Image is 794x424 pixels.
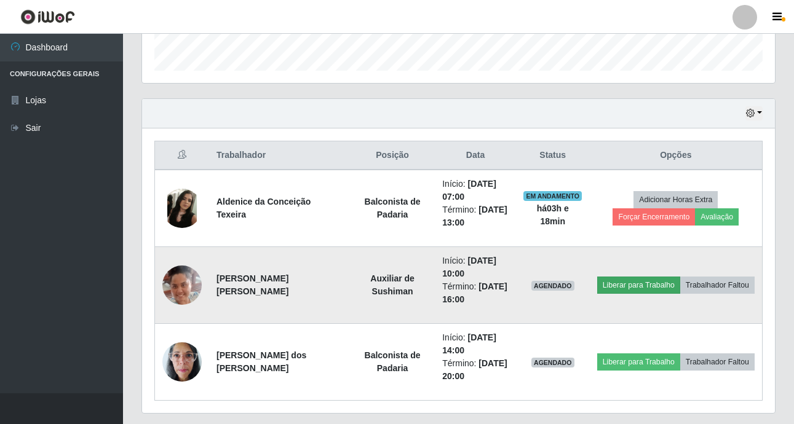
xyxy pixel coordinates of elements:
img: CoreUI Logo [20,9,75,25]
strong: Balconista de Padaria [365,350,421,373]
strong: [PERSON_NAME] dos [PERSON_NAME] [216,350,306,373]
button: Trabalhador Faltou [680,353,755,371]
th: Posição [350,141,435,170]
img: 1723491411759.jpeg [162,263,202,307]
strong: há 03 h e 18 min [537,203,569,226]
strong: Balconista de Padaria [365,197,421,219]
th: Opções [590,141,763,170]
time: [DATE] 14:00 [442,332,496,355]
time: [DATE] 07:00 [442,179,496,202]
button: Liberar para Trabalho [597,277,680,294]
button: Trabalhador Faltou [680,277,755,294]
li: Término: [442,357,509,383]
span: AGENDADO [531,281,574,291]
strong: Aldenice da Conceição Texeira [216,197,311,219]
strong: Auxiliar de Sushiman [370,273,415,296]
li: Início: [442,254,509,280]
li: Início: [442,331,509,357]
time: [DATE] 10:00 [442,256,496,278]
li: Término: [442,203,509,229]
button: Liberar para Trabalho [597,353,680,371]
th: Trabalhador [209,141,350,170]
button: Adicionar Horas Extra [633,191,718,208]
span: EM ANDAMENTO [523,191,582,201]
button: Avaliação [695,208,739,226]
img: 1740495747223.jpeg [162,336,202,388]
strong: [PERSON_NAME] [PERSON_NAME] [216,273,288,296]
li: Término: [442,280,509,306]
img: 1744494663000.jpeg [162,189,202,228]
th: Data [435,141,516,170]
th: Status [516,141,590,170]
span: AGENDADO [531,358,574,367]
button: Forçar Encerramento [613,208,695,226]
li: Início: [442,178,509,203]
